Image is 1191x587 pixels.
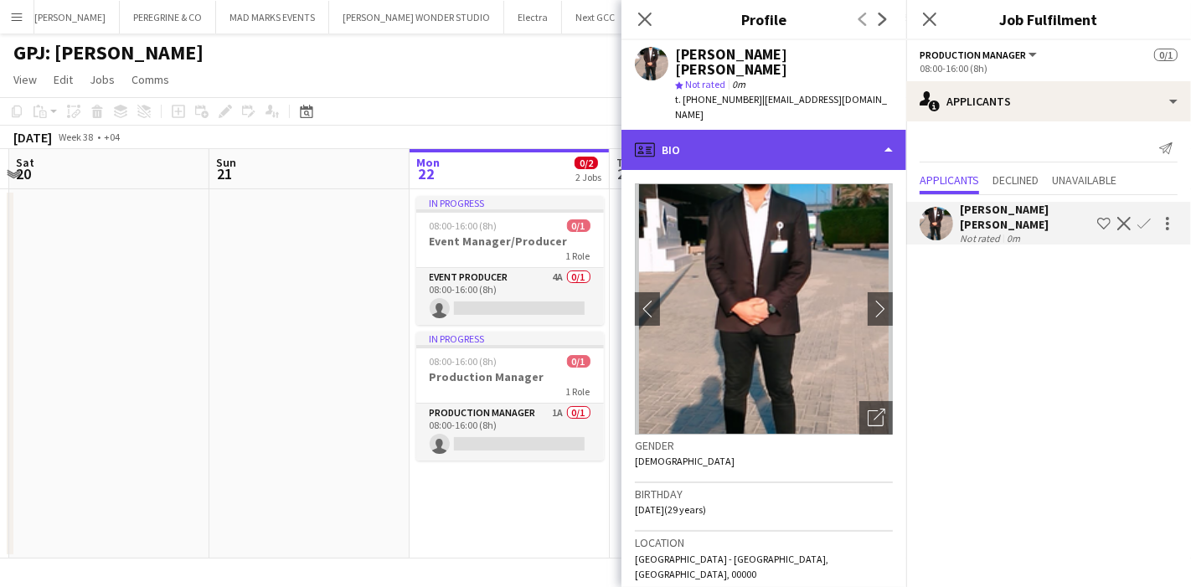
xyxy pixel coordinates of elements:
[675,93,887,121] span: | [EMAIL_ADDRESS][DOMAIN_NAME]
[131,72,169,87] span: Comms
[47,69,80,90] a: Edit
[13,72,37,87] span: View
[614,164,636,183] span: 23
[1052,174,1116,186] span: Unavailable
[906,8,1191,30] h3: Job Fulfilment
[960,202,1090,232] div: [PERSON_NAME] [PERSON_NAME]
[16,155,34,170] span: Sat
[416,404,604,461] app-card-role: Production Manager1A0/108:00-16:00 (8h)
[920,62,1178,75] div: 08:00-16:00 (8h)
[575,157,598,169] span: 0/2
[214,164,236,183] span: 21
[430,219,498,232] span: 08:00-16:00 (8h)
[13,129,52,146] div: [DATE]
[960,232,1003,245] div: Not rated
[1154,49,1178,61] span: 0/1
[635,438,893,453] h3: Gender
[635,535,893,550] h3: Location
[216,1,329,33] button: MAD MARKS EVENTS
[906,81,1191,121] div: Applicants
[416,332,604,345] div: In progress
[1003,232,1023,245] div: 0m
[416,196,604,209] div: In progress
[125,69,176,90] a: Comms
[920,49,1026,61] span: Production Manager
[635,183,893,435] img: Crew avatar or photo
[675,47,893,77] div: [PERSON_NAME] [PERSON_NAME]
[567,355,590,368] span: 0/1
[83,69,121,90] a: Jobs
[562,1,629,33] button: Next GCC
[621,8,906,30] h3: Profile
[504,1,562,33] button: Electra
[90,72,115,87] span: Jobs
[416,268,604,325] app-card-role: Event Producer4A0/108:00-16:00 (8h)
[635,503,706,516] span: [DATE] (29 years)
[430,355,498,368] span: 08:00-16:00 (8h)
[675,93,762,106] span: t. [PHONE_NUMBER]
[416,332,604,461] app-job-card: In progress08:00-16:00 (8h)0/1Production Manager1 RoleProduction Manager1A0/108:00-16:00 (8h)
[616,155,636,170] span: Tue
[55,131,97,143] span: Week 38
[566,385,590,398] span: 1 Role
[685,78,725,90] span: Not rated
[567,219,590,232] span: 0/1
[120,1,216,33] button: PEREGRINE & CO
[635,553,828,580] span: [GEOGRAPHIC_DATA] - [GEOGRAPHIC_DATA], [GEOGRAPHIC_DATA], 00000
[566,250,590,262] span: 1 Role
[859,401,893,435] div: Open photos pop-in
[920,49,1039,61] button: Production Manager
[416,155,440,170] span: Mon
[7,69,44,90] a: View
[992,174,1039,186] span: Declined
[216,155,236,170] span: Sun
[54,72,73,87] span: Edit
[21,1,120,33] button: [PERSON_NAME]
[416,369,604,384] h3: Production Manager
[635,455,735,467] span: [DEMOGRAPHIC_DATA]
[920,174,979,186] span: Applicants
[13,164,34,183] span: 20
[635,487,893,502] h3: Birthday
[621,130,906,170] div: Bio
[416,234,604,249] h3: Event Manager/Producer
[575,171,601,183] div: 2 Jobs
[329,1,504,33] button: [PERSON_NAME] WONDER STUDIO
[416,196,604,325] app-job-card: In progress08:00-16:00 (8h)0/1Event Manager/Producer1 RoleEvent Producer4A0/108:00-16:00 (8h)
[13,40,204,65] h1: GPJ: [PERSON_NAME]
[414,164,440,183] span: 22
[104,131,120,143] div: +04
[729,78,749,90] span: 0m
